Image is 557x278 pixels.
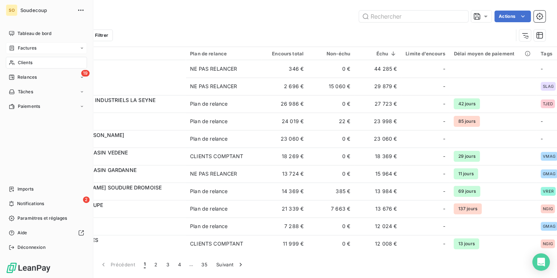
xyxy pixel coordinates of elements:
div: Plan de relance [190,188,228,195]
span: Clients [18,59,32,66]
td: 346 € [261,60,308,78]
div: Échu [359,51,397,56]
button: 3 [162,257,174,272]
div: Encours total [266,51,304,56]
div: NE PAS RELANCER [190,170,237,177]
td: 0 € [308,148,355,165]
span: Paiements [18,103,40,110]
span: COMPTANT MAGASIN GARDANNE [50,167,137,173]
div: Plan de relance [190,118,228,125]
div: Délai moyen de paiement [454,51,532,56]
td: 13 984 € [355,183,401,200]
div: Non-échu [312,51,350,56]
span: NGIG [543,242,553,246]
span: - [443,153,445,160]
td: 385 € [308,183,355,200]
span: - [443,240,445,247]
div: CLIENTS COMPTANT [190,240,243,247]
button: Précédent [95,257,139,272]
td: 26 986 € [261,95,308,113]
td: 24 019 € [261,113,308,130]
td: 12 008 € [355,235,401,252]
td: 0 € [308,130,355,148]
td: 22 € [308,113,355,130]
span: 42 jours [454,98,479,109]
td: 44 285 € [355,60,401,78]
div: Plan de relance [190,223,228,230]
span: Factures [18,45,36,51]
div: NE PAS RELANCER [190,65,237,73]
div: Plan de relance [190,205,228,212]
span: GMAG [543,172,556,176]
span: 411N9GIG [50,139,181,146]
td: 18 269 € [261,148,308,165]
td: 23 060 € [261,130,308,148]
span: 4113667 [50,86,181,94]
td: 15 060 € [308,78,355,95]
span: - [443,118,445,125]
span: 4113160 [50,104,181,111]
td: 23 998 € [355,113,401,130]
span: Soudecoup [20,7,73,13]
span: - [443,205,445,212]
span: VRER [543,189,554,193]
span: 13 jours [454,238,479,249]
a: Aide [6,227,87,239]
span: - [443,170,445,177]
div: Limite d’encours [406,51,445,56]
td: 0 € [308,235,355,252]
span: Imports [17,186,33,192]
div: NE PAS RELANCER [190,83,237,90]
button: Actions [494,11,531,22]
span: 4116004 [50,121,181,129]
span: CNIM SYSTEMES INDUSTRIELS LA SEYNE [50,97,155,103]
span: 4115767 [50,191,181,199]
button: Suivant [212,257,249,272]
span: VMAG [543,154,556,158]
td: 13 676 € [355,200,401,218]
span: Déconnexion [17,244,46,251]
td: 2 696 € [261,78,308,95]
span: Tableau de bord [17,30,51,37]
span: - [443,223,445,230]
td: 7 288 € [261,218,308,235]
span: 69 jours [454,186,480,197]
td: 27 723 € [355,95,401,113]
td: 12 024 € [355,218,401,235]
span: SLAG [543,84,554,89]
span: Tâches [18,89,33,95]
td: 21 339 € [261,200,308,218]
span: - [443,83,445,90]
button: 4 [174,257,185,272]
span: Aide [17,230,27,236]
td: 11 999 € [261,235,308,252]
span: TJED [543,102,553,106]
span: Paramètres et réglages [17,215,67,222]
td: 18 369 € [355,148,401,165]
span: … [185,259,197,270]
td: 23 060 € [355,130,401,148]
span: MSD [PERSON_NAME] SOUDURE DROMOISE [50,184,162,191]
span: 4115667 [50,69,181,76]
span: - [541,118,543,124]
img: Logo LeanPay [6,262,51,274]
span: 137 jours [454,203,481,214]
span: Relances [17,74,37,81]
span: 85 jours [454,116,479,127]
span: 4117220 [50,226,181,234]
span: NGIG [543,207,553,211]
div: Open Intercom Messenger [532,253,550,271]
span: 11 jours [454,168,478,179]
td: 29 879 € [355,78,401,95]
span: 41150114 [50,209,181,216]
td: 0 € [308,165,355,183]
span: 411A9MAG [50,174,181,181]
span: - [541,136,543,142]
span: 29 jours [454,151,479,162]
button: 1 [139,257,150,272]
span: 411V9LIV [50,156,181,164]
td: 13 724 € [261,165,308,183]
span: 411N9MAG [50,244,181,251]
button: 2 [150,257,162,272]
span: Notifications [17,200,44,207]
